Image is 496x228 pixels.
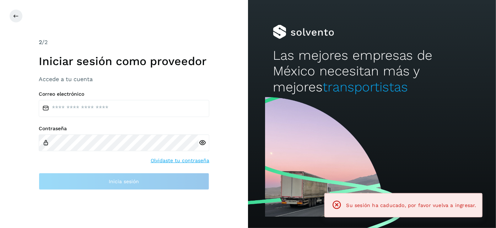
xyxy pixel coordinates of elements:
[39,173,209,190] button: Inicia sesión
[39,126,209,132] label: Contraseña
[109,179,139,184] span: Inicia sesión
[39,39,42,46] span: 2
[39,91,209,97] label: Correo electrónico
[151,157,209,164] a: Olvidaste tu contraseña
[39,38,209,47] div: /2
[39,54,209,68] h1: Iniciar sesión como proveedor
[273,48,471,95] h2: Las mejores empresas de México necesitan más y mejores
[346,202,476,208] span: Su sesión ha caducado, por favor vuelva a ingresar.
[323,79,408,95] span: transportistas
[39,76,209,83] h3: Accede a tu cuenta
